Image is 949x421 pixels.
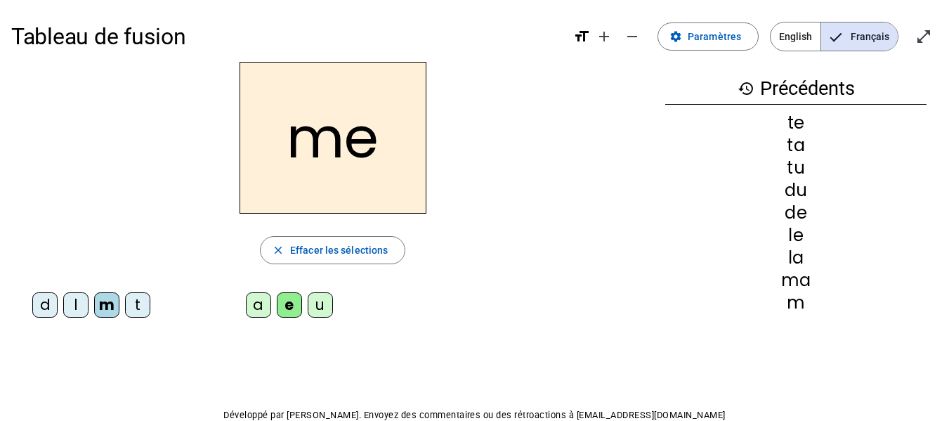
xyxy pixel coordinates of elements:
[590,22,618,51] button: Augmenter la taille de la police
[272,244,284,257] mat-icon: close
[624,28,641,45] mat-icon: remove
[821,22,898,51] span: Français
[596,28,613,45] mat-icon: add
[63,292,89,318] div: l
[125,292,150,318] div: t
[770,22,898,51] mat-button-toggle-group: Language selection
[910,22,938,51] button: Entrer en plein écran
[688,28,741,45] span: Paramètres
[665,227,927,244] div: le
[665,182,927,199] div: du
[665,205,927,221] div: de
[665,250,927,266] div: la
[665,73,927,105] h3: Précédents
[738,80,754,97] mat-icon: history
[308,292,333,318] div: u
[618,22,646,51] button: Diminuer la taille de la police
[94,292,119,318] div: m
[32,292,58,318] div: d
[260,236,405,264] button: Effacer les sélections
[669,30,682,43] mat-icon: settings
[665,160,927,176] div: tu
[277,292,302,318] div: e
[665,137,927,154] div: ta
[665,294,927,311] div: m
[665,272,927,289] div: ma
[11,14,562,59] h1: Tableau de fusion
[657,22,759,51] button: Paramètres
[665,115,927,131] div: te
[240,62,426,214] h2: me
[915,28,932,45] mat-icon: open_in_full
[246,292,271,318] div: a
[771,22,820,51] span: English
[573,28,590,45] mat-icon: format_size
[290,242,388,259] span: Effacer les sélections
